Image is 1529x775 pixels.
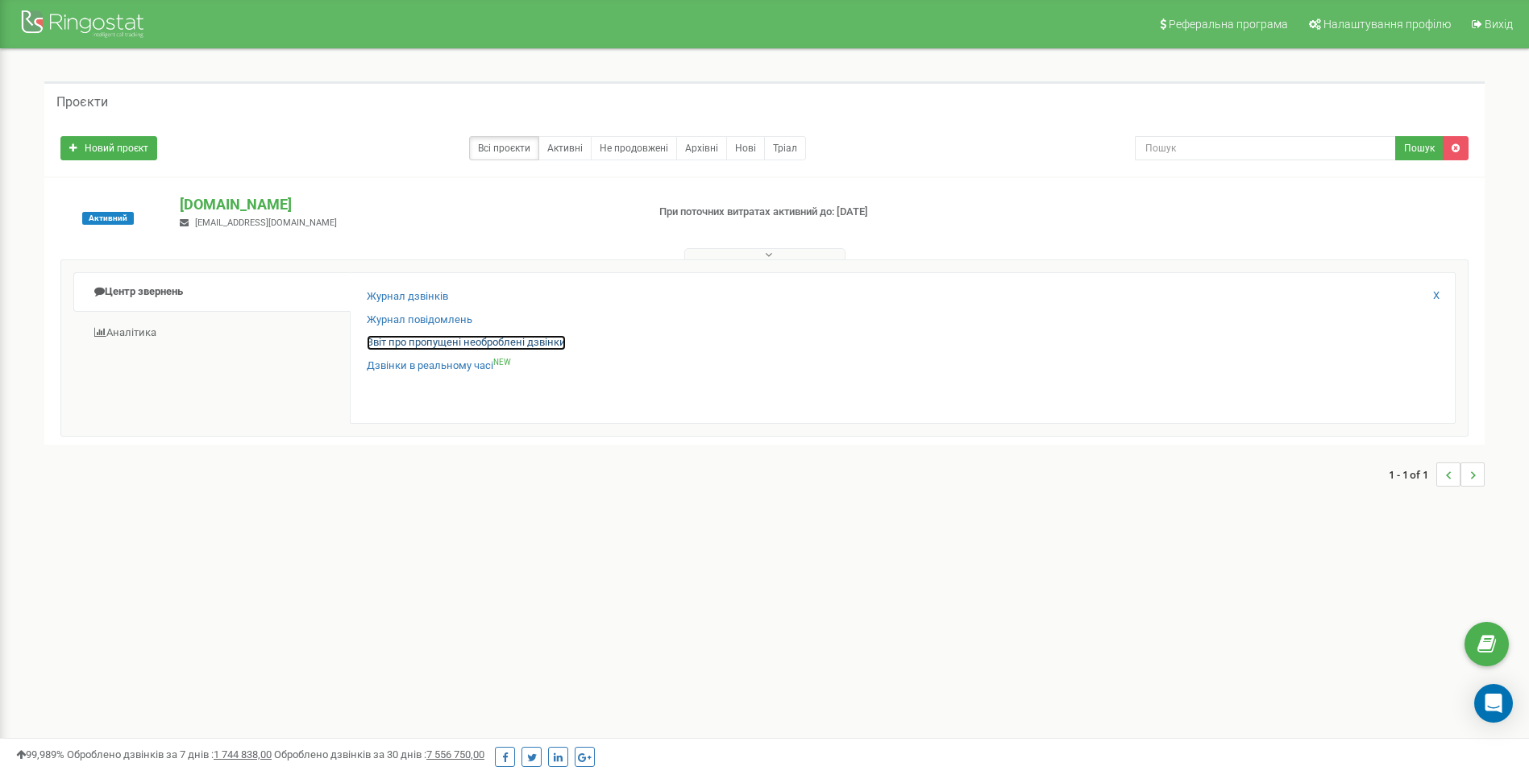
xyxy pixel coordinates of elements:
[367,289,448,305] a: Журнал дзвінків
[659,205,993,220] p: При поточних витратах активний до: [DATE]
[367,335,566,350] a: Звіт про пропущені необроблені дзвінки
[67,748,272,760] span: Оброблено дзвінків за 7 днів :
[1395,136,1444,160] button: Пошук
[538,136,592,160] a: Активні
[214,748,272,760] u: 1 744 838,00
[1323,18,1451,31] span: Налаштування профілю
[469,136,539,160] a: Всі проєкти
[1433,288,1440,304] a: X
[1135,136,1396,160] input: Пошук
[726,136,765,160] a: Нові
[1474,684,1513,723] div: Open Intercom Messenger
[195,218,337,228] span: [EMAIL_ADDRESS][DOMAIN_NAME]
[73,313,351,353] a: Аналiтика
[676,136,727,160] a: Архівні
[60,136,157,160] a: Новий проєкт
[764,136,806,160] a: Тріал
[274,748,484,760] span: Оброблено дзвінків за 30 днів :
[367,313,472,328] a: Журнал повідомлень
[426,748,484,760] u: 7 556 750,00
[493,358,511,367] sup: NEW
[82,212,134,225] span: Активний
[1485,18,1513,31] span: Вихід
[180,194,633,215] p: [DOMAIN_NAME]
[73,272,351,312] a: Центр звернень
[16,748,64,760] span: 99,989%
[1169,18,1288,31] span: Реферальна програма
[591,136,677,160] a: Не продовжені
[1389,446,1485,503] nav: ...
[56,95,108,110] h5: Проєкти
[367,358,511,374] a: Дзвінки в реальному часіNEW
[1389,462,1436,487] span: 1 - 1 of 1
